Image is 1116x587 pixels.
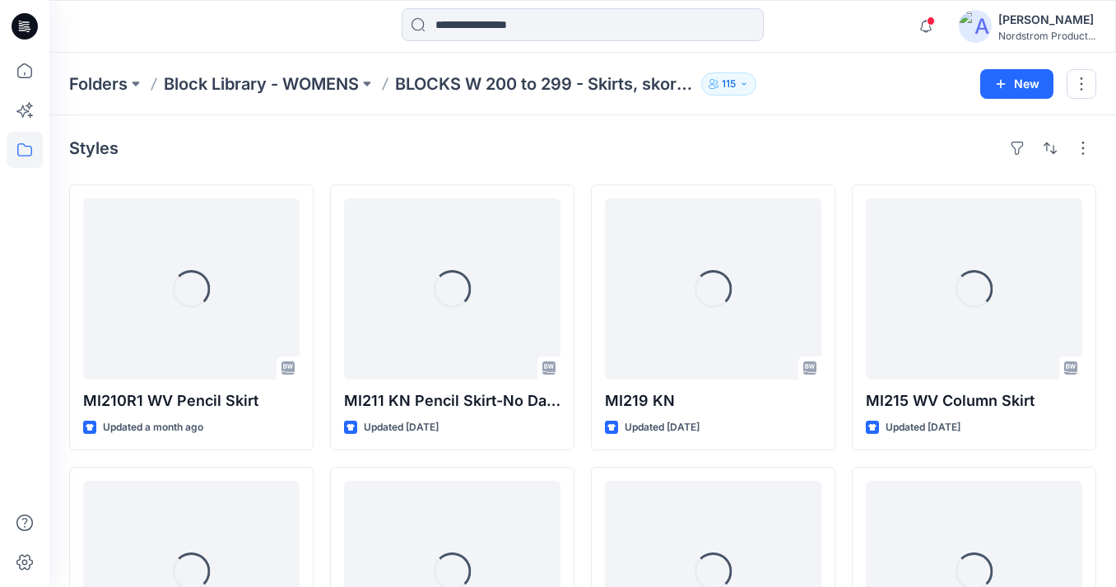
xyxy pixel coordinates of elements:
[164,72,359,96] a: Block Library - WOMENS
[83,389,300,412] p: MI210R1 WV Pencil Skirt
[959,10,992,43] img: avatar
[395,72,695,96] p: BLOCKS W 200 to 299 - Skirts, skorts, 1/2 Slip, Full Slip
[344,389,560,412] p: MI211 KN Pencil Skirt-No Darts
[998,10,1095,30] div: [PERSON_NAME]
[625,419,700,436] p: Updated [DATE]
[886,419,960,436] p: Updated [DATE]
[701,72,756,96] button: 115
[69,138,119,158] h4: Styles
[605,389,821,412] p: MI219 KN
[364,419,439,436] p: Updated [DATE]
[722,75,736,93] p: 115
[866,389,1082,412] p: MI215 WV Column Skirt
[980,69,1053,99] button: New
[998,30,1095,42] div: Nordstrom Product...
[103,419,203,436] p: Updated a month ago
[69,72,128,96] a: Folders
